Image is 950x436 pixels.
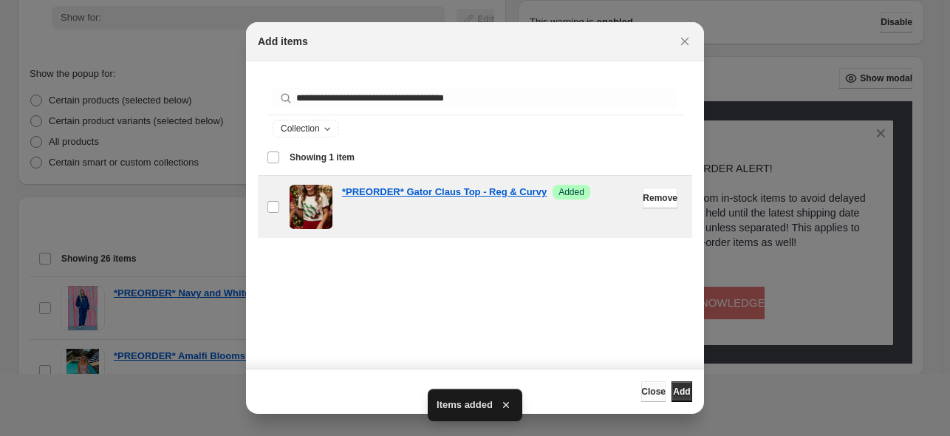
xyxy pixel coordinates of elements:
span: Remove [643,192,677,204]
button: Remove [643,188,677,208]
button: Close [674,31,695,52]
span: Added [558,186,584,198]
span: Close [641,386,666,398]
span: Add [673,386,690,398]
button: Collection [273,120,338,137]
button: Close [641,381,666,402]
button: Add [672,381,692,402]
span: Showing 1 item [290,151,355,163]
span: Collection [281,123,320,134]
a: *PREORDER* Gator Claus Top - Reg & Curvy [342,185,547,200]
img: *PREORDER* Gator Claus Top - Reg & Curvy [290,185,333,229]
h2: Add items [258,34,308,49]
span: Items added [437,398,493,412]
